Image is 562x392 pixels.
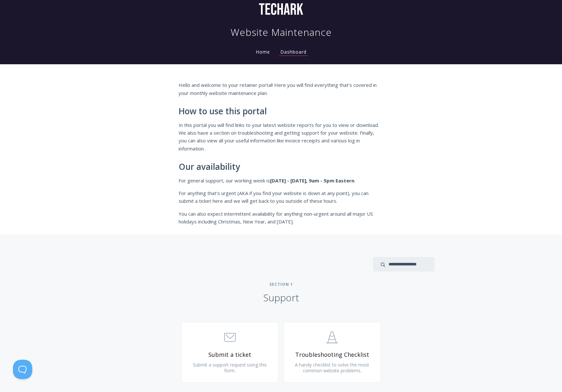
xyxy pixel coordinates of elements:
h2: Our availability [179,162,383,172]
strong: [DATE] - [DATE], 9am - 5pm Eastern [270,177,354,184]
h2: How to use this portal [179,107,383,116]
span: Troubleshooting Checklist [294,351,371,358]
p: You can also expect intermittent availability for anything non-urgent around all major US holiday... [179,210,383,226]
a: Dashboard [279,49,308,56]
a: Troubleshooting Checklist A handy checklist to solve the most common website problems. [284,322,381,383]
a: Home [255,49,271,55]
a: Submit a ticket Submit a support request using this form. [181,322,278,383]
p: For general support, our working week is . [179,177,383,184]
span: Submit a support request using this form. [193,362,267,374]
p: Hello and welcome to your retainer portal! Here you will find everything that's covered in your m... [179,81,383,97]
input: search input [373,257,434,272]
iframe: Toggle Customer Support [13,360,32,379]
span: A handy checklist to solve the most common website problems. [295,362,369,374]
p: In this portal you will find links to your latest website reports for you to view or download. We... [179,121,383,153]
h1: Website Maintenance [231,26,332,39]
p: For anything that's urgent (AKA if you find your website is down at any point), you can submit a ... [179,189,383,205]
span: Submit a ticket [191,351,268,358]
